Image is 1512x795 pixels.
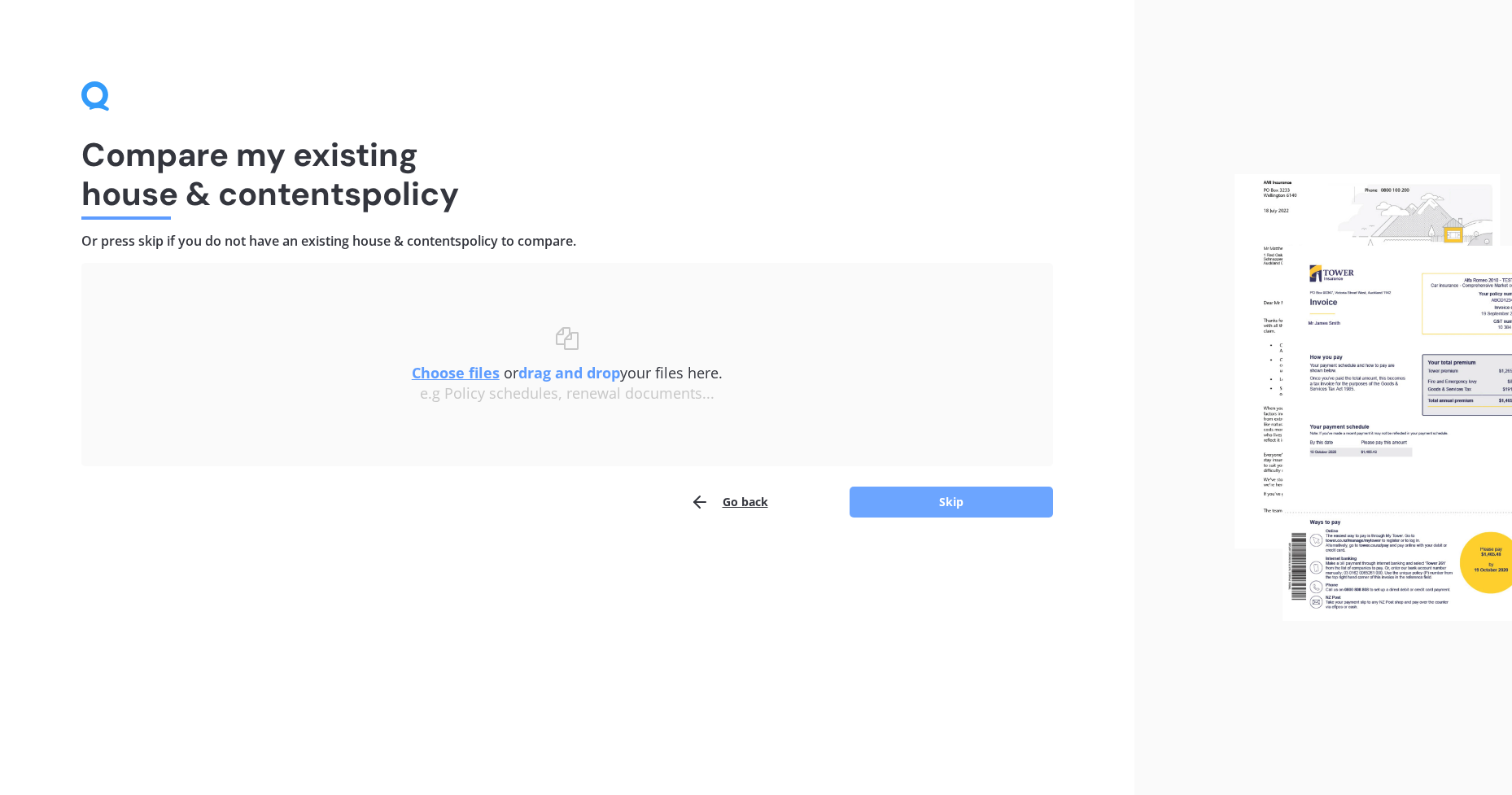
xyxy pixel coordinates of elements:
img: files.webp [1235,174,1512,622]
h1: Compare my existing house & contents policy [81,135,1053,213]
span: or your files here. [412,363,723,382]
h4: Or press skip if you do not have an existing house & contents policy to compare. [81,233,1053,250]
u: Choose files [412,363,500,382]
b: drag and drop [518,363,620,382]
div: e.g Policy schedules, renewal documents... [114,385,1020,403]
button: Go back [690,486,768,518]
button: Skip [850,487,1053,518]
